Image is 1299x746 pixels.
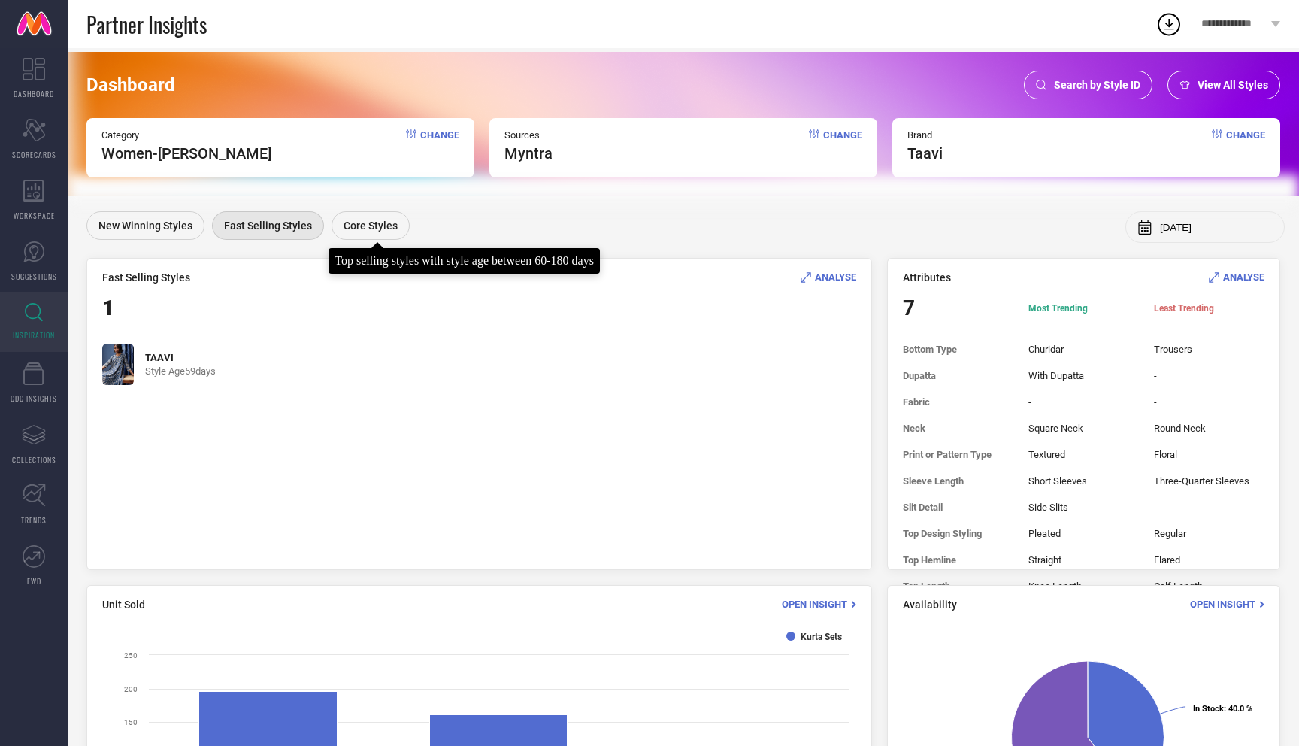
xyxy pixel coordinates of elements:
[13,329,55,341] span: INSPIRATION
[86,9,207,40] span: Partner Insights
[1154,344,1264,355] span: Trousers
[1154,423,1264,434] span: Round Neck
[907,144,943,162] span: taavi
[1028,344,1139,355] span: Churidar
[903,449,1013,460] span: Print or Pattern Type
[782,597,856,611] div: Open Insight
[102,599,145,611] span: Unit Sold
[124,718,138,726] text: 150
[102,344,134,385] img: 0b923780-98f5-487d-aa18-cc8894d2a1711751970053180-Taavi-Women-Kurta-Sets-7761751970052530-1.jpg
[27,575,41,587] span: FWD
[1154,370,1264,381] span: -
[344,220,398,232] span: Core Styles
[823,129,862,162] span: Change
[1028,370,1139,381] span: With Dupatta
[1154,449,1264,460] span: Floral
[1028,528,1139,539] span: Pleated
[145,365,216,377] span: Style Age 59 days
[1193,704,1224,714] tspan: In Stock
[1160,222,1273,233] input: Select month
[102,296,114,320] span: 1
[420,129,459,162] span: Change
[124,651,138,660] text: 250
[1028,475,1139,487] span: Short Sleeves
[903,370,1013,381] span: Dupatta
[903,581,1013,592] span: Top Length
[1155,11,1182,38] div: Open download list
[903,423,1013,434] span: Neck
[12,149,56,160] span: SCORECARDS
[12,454,56,465] span: COLLECTIONS
[1190,599,1255,610] span: Open Insight
[903,475,1013,487] span: Sleeve Length
[801,632,842,642] text: Kurta Sets
[903,296,1013,320] span: 7
[801,270,856,284] div: Analyse
[903,599,957,611] span: Availability
[1223,271,1264,283] span: ANALYSE
[224,220,312,232] span: Fast Selling Styles
[1054,79,1140,91] span: Search by Style ID
[504,144,553,162] span: myntra
[21,514,47,526] span: TRENDS
[1028,581,1139,592] span: Knee Length
[101,144,271,162] span: Women-[PERSON_NAME]
[1226,129,1265,162] span: Change
[124,685,138,693] text: 200
[1209,270,1264,284] div: Analyse
[14,88,54,99] span: DASHBOARD
[14,210,55,221] span: WORKSPACE
[1193,704,1252,714] text: : 40.0 %
[1154,554,1264,566] span: Flared
[782,599,847,610] span: Open Insight
[11,393,57,404] span: CDC INSIGHTS
[1028,423,1139,434] span: Square Neck
[903,502,1013,513] span: Slit Detail
[1154,302,1264,314] span: Least Trending
[903,554,1013,566] span: Top Hemline
[1154,581,1264,592] span: Calf Length
[1028,554,1139,566] span: Straight
[1028,396,1139,408] span: -
[903,271,951,284] span: Attributes
[903,528,1013,539] span: Top Design Styling
[102,271,190,284] span: Fast Selling Styles
[86,74,175,96] span: Dashboard
[335,254,594,268] div: Top selling styles with style age between 60-180 days
[903,344,1013,355] span: Bottom Type
[101,129,271,141] span: Category
[1028,302,1139,314] span: Most Trending
[98,220,192,232] span: New Winning Styles
[1028,449,1139,460] span: Textured
[1198,79,1268,91] span: View All Styles
[907,129,943,141] span: Brand
[145,352,216,363] span: TAAVI
[11,271,57,282] span: SUGGESTIONS
[504,129,553,141] span: Sources
[1190,597,1264,611] div: Open Insight
[903,396,1013,408] span: Fabric
[1154,475,1264,487] span: Three-Quarter Sleeves
[815,271,856,283] span: ANALYSE
[1154,528,1264,539] span: Regular
[1028,502,1139,513] span: Side Slits
[1154,396,1264,408] span: -
[1154,502,1264,513] span: -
